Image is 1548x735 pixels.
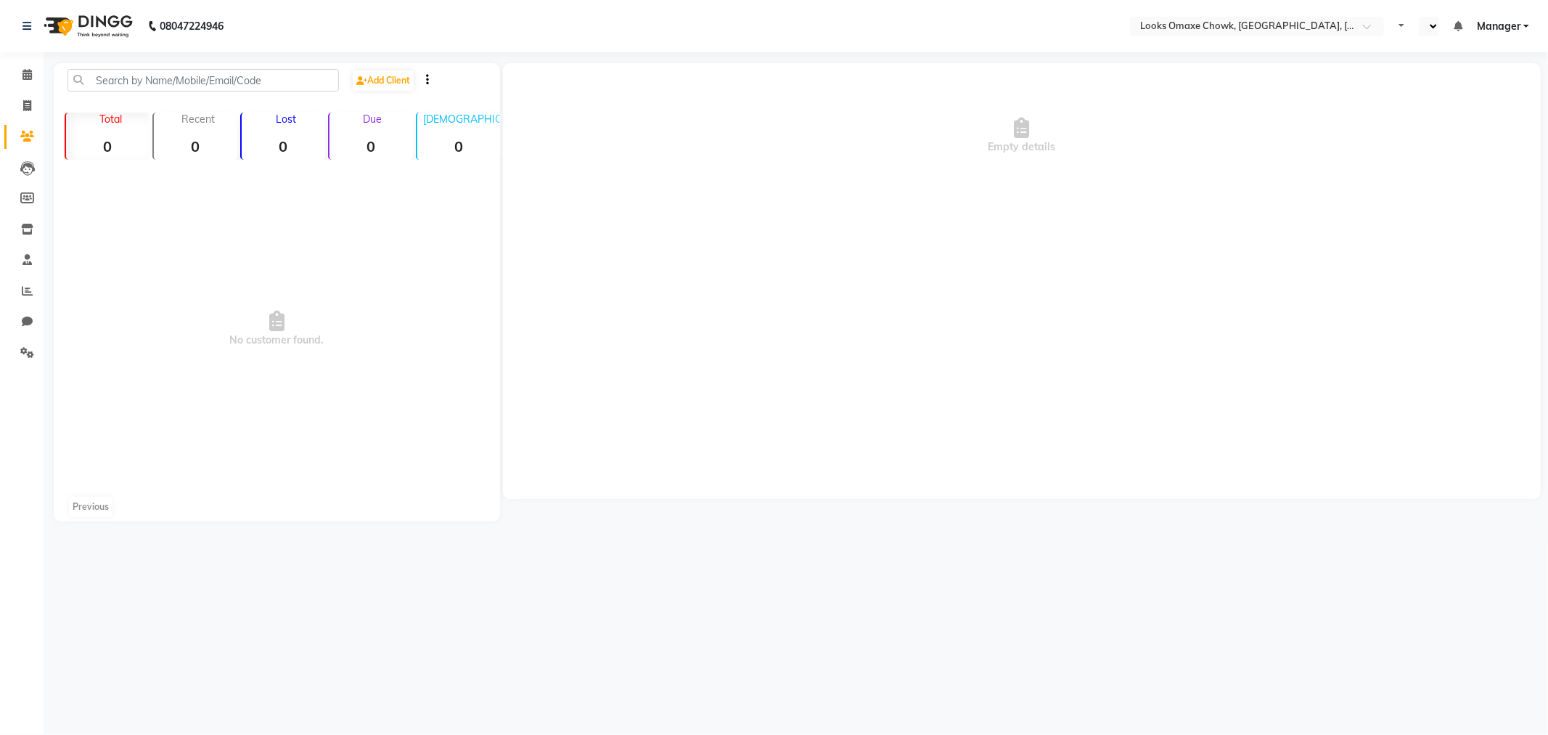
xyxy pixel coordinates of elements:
[66,137,150,155] strong: 0
[332,113,413,126] p: Due
[37,6,136,46] img: logo
[329,137,413,155] strong: 0
[54,166,500,492] span: No customer found.
[72,113,150,126] p: Total
[67,69,339,92] input: Search by Name/Mobile/Email/Code
[353,70,414,91] a: Add Client
[242,137,325,155] strong: 0
[423,113,501,126] p: [DEMOGRAPHIC_DATA]
[247,113,325,126] p: Lost
[1477,19,1520,34] span: Manager
[160,113,237,126] p: Recent
[417,137,501,155] strong: 0
[503,63,1541,208] div: Empty details
[154,137,237,155] strong: 0
[160,6,224,46] b: 08047224946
